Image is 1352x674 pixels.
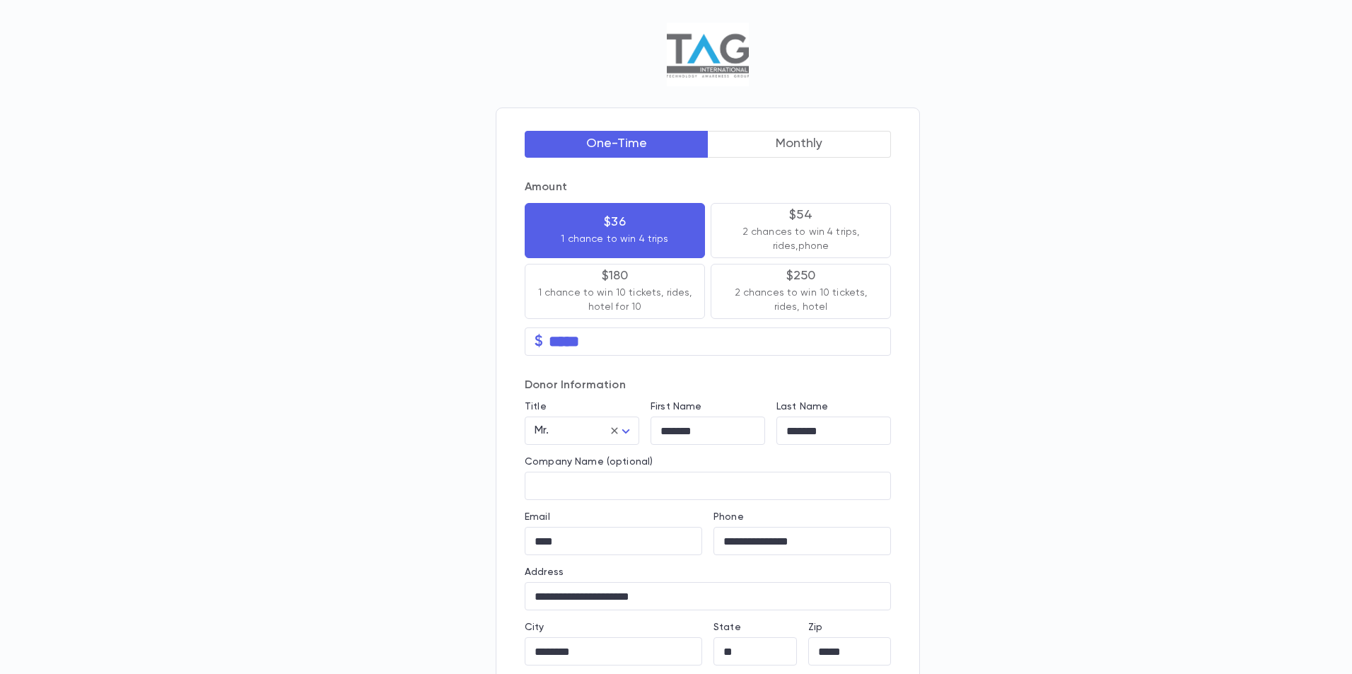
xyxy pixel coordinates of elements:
[525,264,705,319] button: $1801 chance to win 10 tickets, rides, hotel for 10
[561,232,668,246] p: 1 chance to win 4 trips
[525,180,891,194] p: Amount
[525,378,891,393] p: Donor Information
[525,511,550,523] label: Email
[535,335,543,349] p: $
[789,208,812,222] p: $54
[535,425,549,436] span: Mr.
[525,131,709,158] button: One-Time
[525,566,564,578] label: Address
[723,225,879,253] p: 2 chances to win 4 trips, rides,phone
[786,269,816,283] p: $250
[711,203,891,258] button: $542 chances to win 4 trips, rides,phone
[776,401,828,412] label: Last Name
[537,286,693,314] p: 1 chance to win 10 tickets, rides, hotel for 10
[667,23,748,86] img: Logo
[713,511,744,523] label: Phone
[713,622,741,633] label: State
[602,269,629,283] p: $180
[525,401,547,412] label: Title
[525,203,705,258] button: $361 chance to win 4 trips
[604,215,626,229] p: $36
[723,286,879,314] p: 2 chances to win 10 tickets, rides, hotel
[525,456,653,467] label: Company Name (optional)
[651,401,701,412] label: First Name
[808,622,822,633] label: Zip
[525,622,544,633] label: City
[525,417,639,445] div: Mr.
[708,131,892,158] button: Monthly
[711,264,891,319] button: $2502 chances to win 10 tickets, rides, hotel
